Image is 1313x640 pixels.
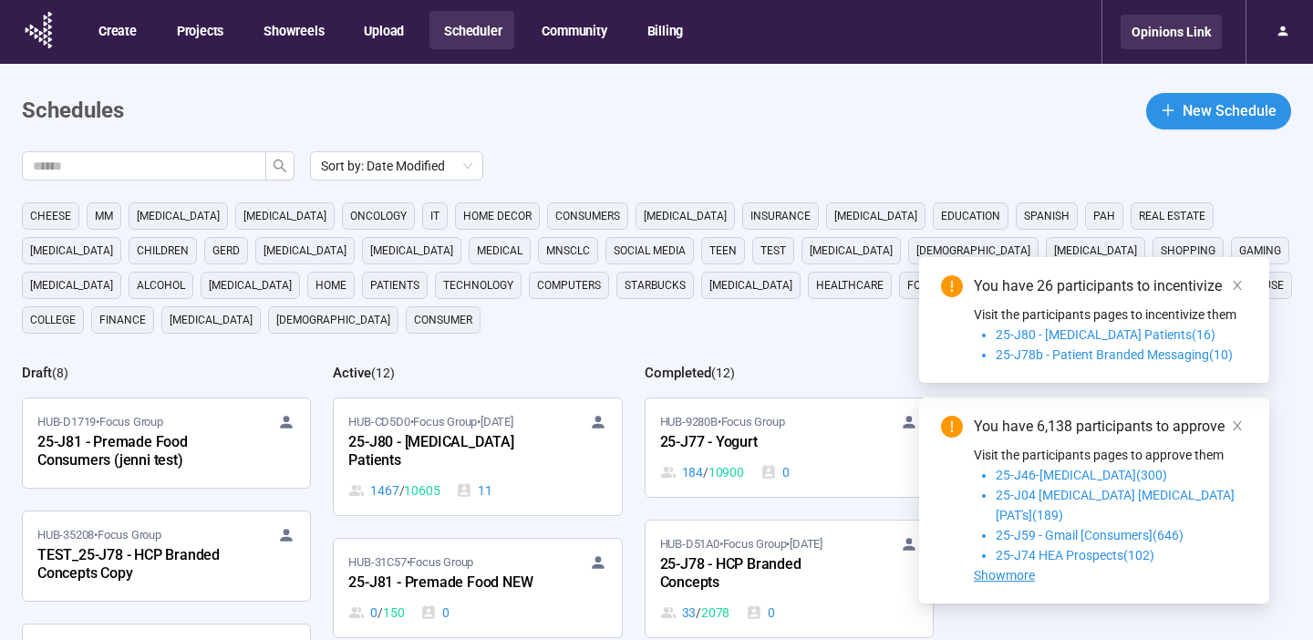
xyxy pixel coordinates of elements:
span: 25-J78b - Patient Branded Messaging(10) [996,347,1233,362]
h2: Active [333,365,371,381]
span: ( 12 ) [711,366,735,380]
span: exclamation-circle [941,275,963,297]
span: Test [760,242,786,260]
span: [MEDICAL_DATA] [243,207,326,225]
div: 25-J81 - Premade Food NEW [348,572,549,595]
div: You have 6,138 participants to approve [974,416,1247,438]
span: [MEDICAL_DATA] [709,276,792,294]
span: mnsclc [546,242,590,260]
span: HUB-D1719 • Focus Group [37,413,163,431]
span: Spanish [1024,207,1070,225]
span: [MEDICAL_DATA] [30,242,113,260]
button: Showreels [249,11,336,49]
h2: Completed [645,365,711,381]
span: computers [537,276,601,294]
div: 0 [760,462,790,482]
span: Sort by: Date Modified [321,152,472,180]
span: [DEMOGRAPHIC_DATA] [276,311,390,329]
h2: Draft [22,365,52,381]
span: close [1231,419,1244,432]
span: New Schedule [1183,99,1277,122]
span: [MEDICAL_DATA] [30,276,113,294]
span: / [696,603,701,623]
button: Create [84,11,150,49]
span: 25-J46-[MEDICAL_DATA](300) [996,468,1167,482]
span: [MEDICAL_DATA] [137,207,220,225]
span: HUB-CD5D0 • Focus Group • [348,413,512,431]
p: Visit the participants pages to incentivize them [974,305,1247,325]
div: Opinions Link [1121,15,1222,49]
span: [MEDICAL_DATA] [1054,242,1137,260]
span: home decor [463,207,532,225]
div: 25-J77 - Yogurt [660,431,861,455]
div: 0 [420,603,450,623]
span: Showmore [974,568,1035,583]
div: 25-J81 - Premade Food Consumers (jenni test) [37,431,238,473]
div: You have 26 participants to incentivize [974,275,1247,297]
span: / [703,462,708,482]
span: [MEDICAL_DATA] [264,242,346,260]
div: 0 [746,603,775,623]
div: 0 [348,603,404,623]
div: 1467 [348,480,439,501]
span: HUB-D51A0 • Focus Group • [660,535,822,553]
div: 25-J78 - HCP Branded Concepts [660,553,861,595]
a: HUB-D51A0•Focus Group•[DATE]25-J78 - HCP Branded Concepts33 / 20780 [646,521,933,637]
span: [MEDICAL_DATA] [209,276,292,294]
button: search [265,151,295,181]
button: Community [527,11,619,49]
span: finance [99,311,146,329]
div: 33 [660,603,730,623]
span: [MEDICAL_DATA] [834,207,917,225]
button: plusNew Schedule [1146,93,1291,129]
a: HUB-D1719•Focus Group25-J81 - Premade Food Consumers (jenni test) [23,398,310,488]
span: consumer [414,311,472,329]
time: [DATE] [790,537,822,551]
span: Teen [709,242,737,260]
span: oncology [350,207,407,225]
span: HUB-35208 • Focus Group [37,526,161,544]
div: 11 [456,480,492,501]
span: 25-J04 [MEDICAL_DATA] [MEDICAL_DATA] [PAT's](189) [996,488,1235,522]
span: real estate [1139,207,1205,225]
p: Visit the participants pages to approve them [974,445,1247,465]
button: Upload [349,11,417,49]
span: / [399,480,405,501]
span: [DEMOGRAPHIC_DATA] [916,242,1030,260]
span: starbucks [625,276,686,294]
span: cheese [30,207,71,225]
span: Patients [370,276,419,294]
span: Insurance [750,207,811,225]
span: plus [1161,103,1175,118]
span: MM [95,207,113,225]
span: ( 12 ) [371,366,395,380]
span: education [941,207,1000,225]
span: 25-J59 - Gmail [Consumers](646) [996,528,1184,542]
span: [MEDICAL_DATA] [810,242,893,260]
span: 10605 [404,480,439,501]
div: TEST_25-J78 - HCP Branded Concepts Copy [37,544,238,586]
span: healthcare [816,276,884,294]
span: exclamation-circle [941,416,963,438]
span: shopping [1161,242,1215,260]
span: medical [477,242,522,260]
time: [DATE] [481,415,513,428]
button: Billing [633,11,697,49]
span: HUB-9280B • Focus Group [660,413,785,431]
h1: Schedules [22,94,124,129]
span: GERD [212,242,240,260]
span: home [315,276,346,294]
span: 2078 [701,603,729,623]
a: HUB-CD5D0•Focus Group•[DATE]25-J80 - [MEDICAL_DATA] Patients1467 / 1060511 [334,398,621,515]
span: 150 [383,603,404,623]
span: [MEDICAL_DATA] [370,242,453,260]
span: / [377,603,383,623]
div: 25-J80 - [MEDICAL_DATA] Patients [348,431,549,473]
span: gaming [1239,242,1281,260]
span: children [137,242,189,260]
span: 10900 [708,462,744,482]
span: technology [443,276,513,294]
span: social media [614,242,686,260]
span: consumers [555,207,620,225]
span: [MEDICAL_DATA] [170,311,253,329]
